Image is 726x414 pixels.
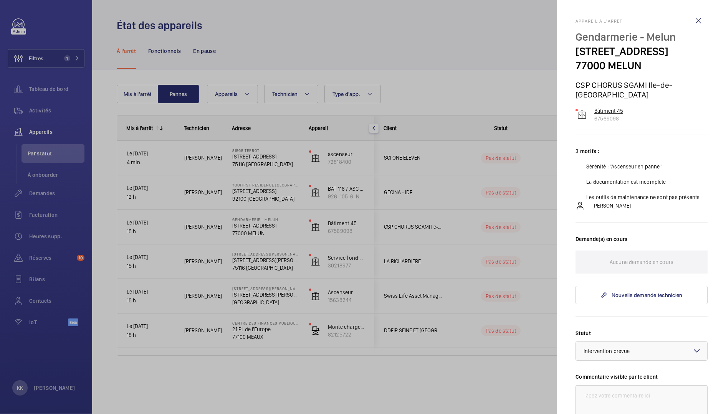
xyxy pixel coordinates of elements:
[576,58,708,73] p: 77000 MELUN
[576,373,708,381] label: Commentaire visible par le client
[610,251,673,274] p: Aucune demande en cours
[576,147,708,155] p: 3 motifs :
[594,115,623,122] p: 67569098
[586,178,666,186] p: La documentation est incomplète
[576,18,708,24] h2: Appareil à l'arrêt
[577,110,587,119] img: elevator.svg
[576,30,708,44] p: Gendarmerie - Melun
[594,107,623,115] p: Bâtiment 45
[576,329,708,337] label: Statut
[576,44,708,58] p: [STREET_ADDRESS]
[586,193,700,201] p: Les outils de maintenance ne sont pas présents
[576,286,708,304] a: Nouvelle demande technicien
[576,235,708,251] h3: Demande(s) en cours
[584,348,630,354] span: Intervention prévue
[586,163,662,170] p: Sérénité : "Ascenseur en panne"
[592,202,631,209] p: [PERSON_NAME]
[576,80,708,99] p: CSP CHORUS SGAMI Ile-de-[GEOGRAPHIC_DATA]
